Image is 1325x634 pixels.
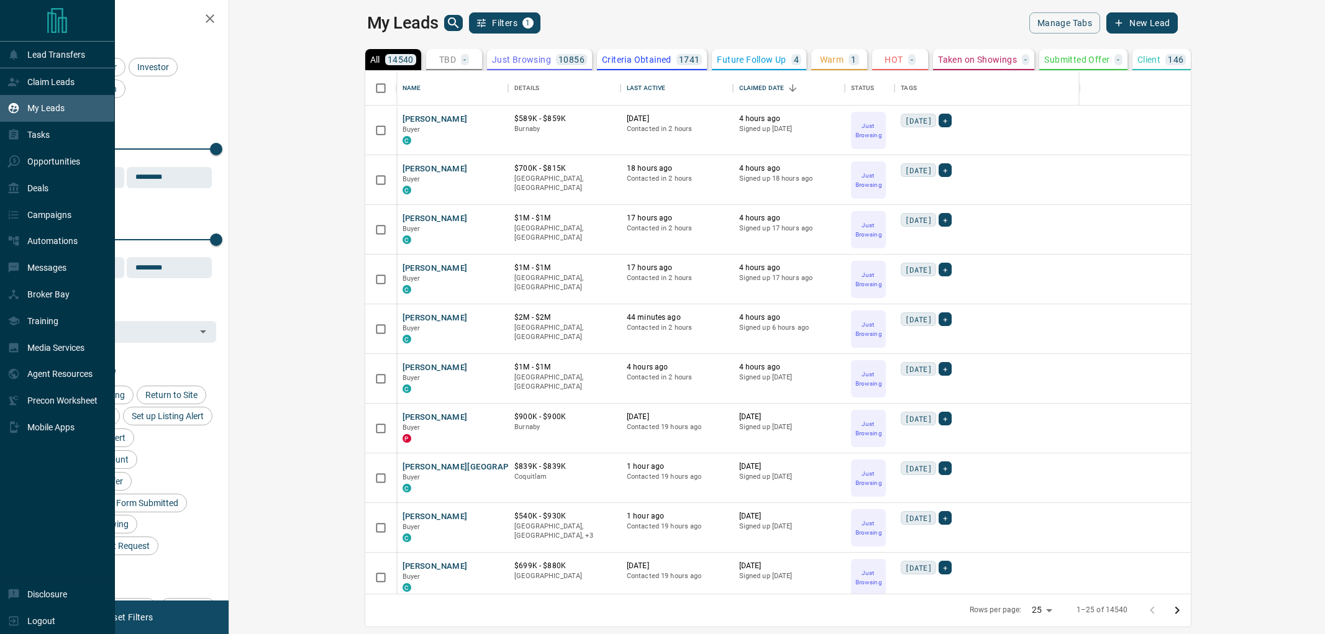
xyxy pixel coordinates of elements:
[852,171,885,189] p: Just Browsing
[943,462,947,474] span: +
[403,423,421,432] span: Buyer
[627,323,727,333] p: Contacted in 2 hours
[403,274,421,283] span: Buyer
[970,605,1022,615] p: Rows per page:
[492,55,551,64] p: Just Browsing
[739,422,839,432] p: Signed up [DATE]
[939,312,952,326] div: +
[396,71,509,106] div: Name
[739,312,839,323] p: 4 hours ago
[514,561,614,571] p: $699K - $880K
[403,362,468,374] button: [PERSON_NAME]
[852,369,885,388] p: Just Browsing
[845,71,895,106] div: Status
[439,55,456,64] p: TBD
[627,522,727,532] p: Contacted 19 hours ago
[514,472,614,482] p: Coquitlam
[943,561,947,574] span: +
[627,163,727,174] p: 18 hours ago
[403,461,551,473] button: [PERSON_NAME][GEOGRAPHIC_DATA]
[911,55,913,64] p: -
[403,573,421,581] span: Buyer
[784,79,801,97] button: Sort
[905,412,932,425] span: [DATE]
[939,461,952,475] div: +
[403,511,468,523] button: [PERSON_NAME]
[1117,55,1119,64] p: -
[403,163,468,175] button: [PERSON_NAME]
[403,71,421,106] div: Name
[514,114,614,124] p: $589K - $859K
[627,571,727,581] p: Contacted 19 hours ago
[627,373,727,383] p: Contacted in 2 hours
[1137,55,1160,64] p: Client
[627,511,727,522] p: 1 hour ago
[403,285,411,294] div: condos.ca
[679,55,700,64] p: 1741
[627,224,727,233] p: Contacted in 2 hours
[367,13,439,33] h1: My Leads
[939,561,952,574] div: +
[739,472,839,482] p: Signed up [DATE]
[514,412,614,422] p: $900K - $900K
[905,462,932,474] span: [DATE]
[739,461,839,472] p: [DATE]
[717,55,786,64] p: Future Follow Up
[852,419,885,438] p: Just Browsing
[1024,55,1027,64] p: -
[403,125,421,134] span: Buyer
[739,263,839,273] p: 4 hours ago
[514,224,614,243] p: [GEOGRAPHIC_DATA], [GEOGRAPHIC_DATA]
[739,213,839,224] p: 4 hours ago
[1165,598,1190,623] button: Go to next page
[514,213,614,224] p: $1M - $1M
[943,412,947,425] span: +
[514,323,614,342] p: [GEOGRAPHIC_DATA], [GEOGRAPHIC_DATA]
[403,473,421,481] span: Buyer
[739,412,839,422] p: [DATE]
[943,214,947,226] span: +
[514,571,614,581] p: [GEOGRAPHIC_DATA]
[627,71,665,106] div: Last Active
[403,434,411,443] div: property.ca
[514,71,539,106] div: Details
[514,312,614,323] p: $2M - $2M
[627,561,727,571] p: [DATE]
[627,213,727,224] p: 17 hours ago
[514,263,614,273] p: $1M - $1M
[403,523,421,531] span: Buyer
[627,273,727,283] p: Contacted in 2 hours
[939,114,952,127] div: +
[403,263,468,274] button: [PERSON_NAME]
[739,511,839,522] p: [DATE]
[905,164,932,176] span: [DATE]
[403,533,411,542] div: condos.ca
[852,121,885,140] p: Just Browsing
[514,163,614,174] p: $700K - $815K
[514,461,614,472] p: $839K - $839K
[739,571,839,581] p: Signed up [DATE]
[403,312,468,324] button: [PERSON_NAME]
[370,55,380,64] p: All
[403,561,468,573] button: [PERSON_NAME]
[885,55,903,64] p: HOT
[739,124,839,134] p: Signed up [DATE]
[905,114,932,127] span: [DATE]
[469,12,540,34] button: Filters1
[739,71,785,106] div: Claimed Date
[123,407,212,425] div: Set up Listing Alert
[939,213,952,227] div: +
[627,472,727,482] p: Contacted 19 hours ago
[851,55,856,64] p: 1
[739,163,839,174] p: 4 hours ago
[127,411,208,421] span: Set up Listing Alert
[403,374,421,382] span: Buyer
[901,71,917,106] div: Tags
[141,390,202,400] span: Return to Site
[1044,55,1109,64] p: Submitted Offer
[739,373,839,383] p: Signed up [DATE]
[939,362,952,376] div: +
[463,55,466,64] p: -
[739,114,839,124] p: 4 hours ago
[905,363,932,375] span: [DATE]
